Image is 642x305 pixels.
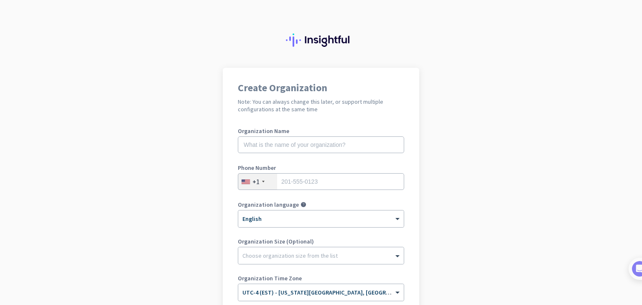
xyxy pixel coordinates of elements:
h2: Note: You can always change this later, or support multiple configurations at the same time [238,98,404,113]
i: help [301,202,306,208]
h1: Create Organization [238,83,404,93]
img: Insightful [286,33,356,47]
input: What is the name of your organization? [238,136,404,153]
div: +1 [252,177,260,186]
label: Phone Number [238,165,404,171]
label: Organization language [238,202,299,208]
input: 201-555-0123 [238,173,404,190]
label: Organization Name [238,128,404,134]
label: Organization Size (Optional) [238,238,404,244]
label: Organization Time Zone [238,275,404,281]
